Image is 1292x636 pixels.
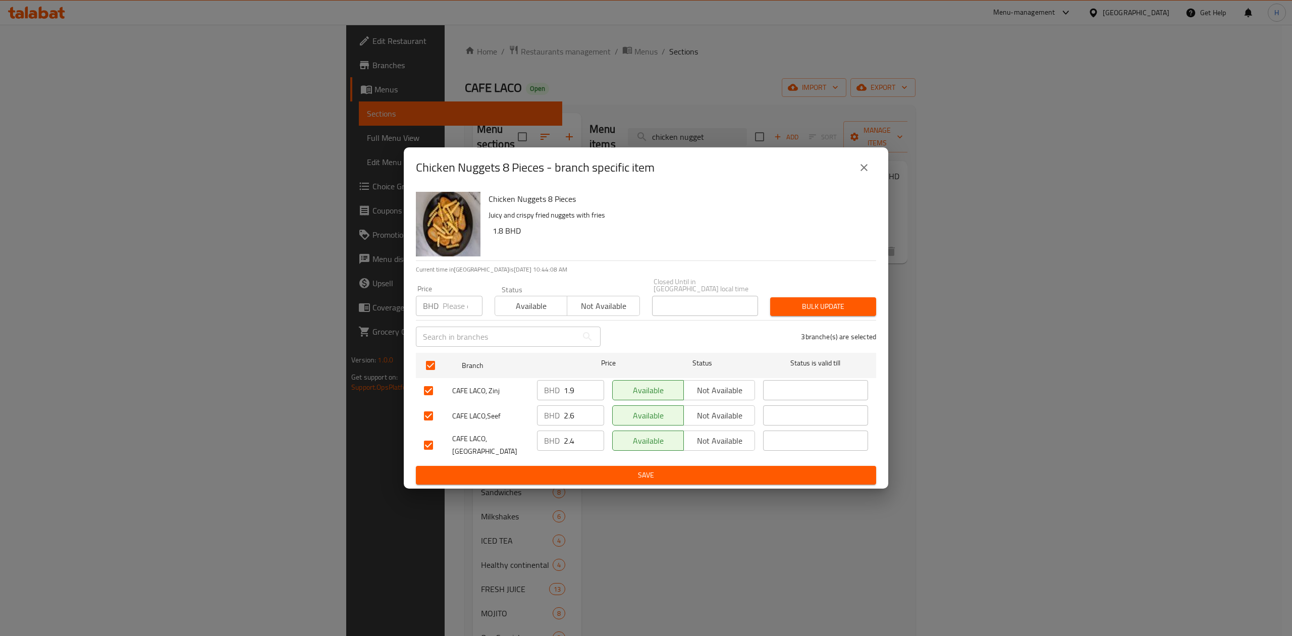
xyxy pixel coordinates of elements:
[763,357,868,369] span: Status is valid till
[499,299,563,313] span: Available
[612,380,684,400] button: Available
[416,160,655,176] h2: Chicken Nuggets 8 Pieces - branch specific item
[489,192,868,206] h6: Chicken Nuggets 8 Pieces
[683,380,755,400] button: Not available
[424,469,868,482] span: Save
[495,296,567,316] button: Available
[416,265,876,274] p: Current time in [GEOGRAPHIC_DATA] is [DATE] 10:44:08 AM
[544,384,560,396] p: BHD
[688,408,751,423] span: Not available
[452,385,529,397] span: CAFE LACO, Zinj
[770,297,876,316] button: Bulk update
[617,434,680,448] span: Available
[452,433,529,458] span: CAFE LACO, [GEOGRAPHIC_DATA]
[489,209,868,222] p: Juicy and crispy fried nuggets with fries
[575,357,642,369] span: Price
[801,332,876,342] p: 3 branche(s) are selected
[567,296,639,316] button: Not available
[683,431,755,451] button: Not available
[416,192,480,256] img: Chicken Nuggets 8 Pieces
[688,383,751,398] span: Not available
[683,405,755,426] button: Not available
[416,466,876,485] button: Save
[443,296,482,316] input: Please enter price
[462,359,567,372] span: Branch
[416,327,577,347] input: Search in branches
[617,408,680,423] span: Available
[544,435,560,447] p: BHD
[852,155,876,180] button: close
[612,405,684,426] button: Available
[688,434,751,448] span: Not available
[612,431,684,451] button: Available
[564,380,604,400] input: Please enter price
[571,299,635,313] span: Not available
[650,357,755,369] span: Status
[564,431,604,451] input: Please enter price
[617,383,680,398] span: Available
[423,300,439,312] p: BHD
[778,300,868,313] span: Bulk update
[493,224,868,238] h6: 1.8 BHD
[452,410,529,422] span: CAFE LACO,Seef
[544,409,560,421] p: BHD
[564,405,604,426] input: Please enter price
